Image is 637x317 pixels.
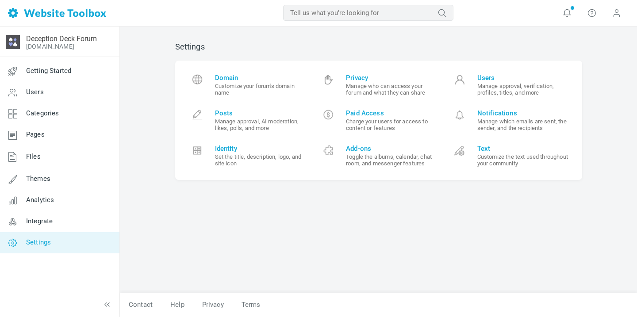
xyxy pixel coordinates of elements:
small: Customize your forum's domain name [215,83,307,96]
span: Users [26,88,44,96]
small: Charge your users for access to content or features [346,118,437,131]
span: Domain [215,74,307,82]
a: Text Customize the text used throughout your community [444,138,576,173]
a: Deception Deck Forum [26,34,97,43]
a: Privacy Manage who can access your forum and what they can share [313,67,444,103]
a: Notifications Manage which emails are sent, the sender, and the recipients [444,103,576,138]
a: Domain Customize your forum's domain name [182,67,313,103]
a: Add-ons Toggle the albums, calendar, chat room, and messenger features [313,138,444,173]
span: Paid Access [346,109,437,117]
span: Integrate [26,217,53,225]
span: Users [477,74,569,82]
a: Posts Manage approval, AI moderation, likes, polls, and more [182,103,313,138]
span: Privacy [346,74,437,82]
small: Manage which emails are sent, the sender, and the recipients [477,118,569,131]
span: Files [26,153,41,160]
a: Terms [233,297,269,313]
span: Notifications [477,109,569,117]
a: Paid Access Charge your users for access to content or features [313,103,444,138]
small: Set the title, description, logo, and site icon [215,153,307,167]
span: Posts [215,109,307,117]
input: Tell us what you're looking for [283,5,453,21]
span: Text [477,145,569,153]
img: true%20crime%20deception%20detection%20statement%20analysis-2.png [6,35,20,49]
small: Toggle the albums, calendar, chat room, and messenger features [346,153,437,167]
span: Analytics [26,196,54,204]
h2: Settings [175,42,582,52]
span: Settings [26,238,51,246]
span: Add-ons [346,145,437,153]
a: Privacy [193,297,233,313]
span: Pages [26,130,45,138]
small: Manage approval, AI moderation, likes, polls, and more [215,118,307,131]
a: Identity Set the title, description, logo, and site icon [182,138,313,173]
small: Customize the text used throughout your community [477,153,569,167]
span: Themes [26,175,50,183]
span: Identity [215,145,307,153]
a: Help [161,297,193,313]
small: Manage approval, verification, profiles, titles, and more [477,83,569,96]
a: Users Manage approval, verification, profiles, titles, and more [444,67,576,103]
span: Getting Started [26,67,71,75]
a: Contact [120,297,161,313]
span: Categories [26,109,59,117]
a: [DOMAIN_NAME] [26,43,74,50]
small: Manage who can access your forum and what they can share [346,83,437,96]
